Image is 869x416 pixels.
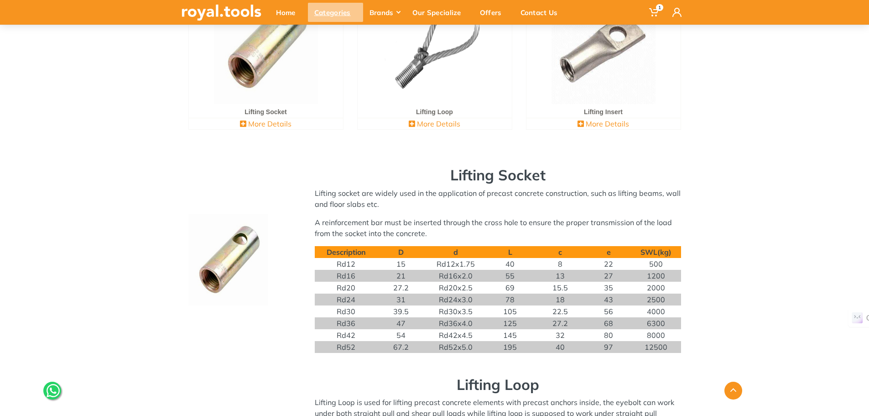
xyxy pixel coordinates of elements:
span: 1 [656,4,663,11]
td: Rd30x3.5 [425,305,486,317]
h2: Lifting Loop [322,376,674,393]
td: 68 [586,317,631,329]
div: Brands [363,3,406,22]
td: 500 [631,258,681,270]
a: More Details [240,119,291,128]
td: 40 [486,258,535,270]
td: Rd16 [315,270,377,282]
td: 2500 [631,294,681,305]
td: 15 [377,258,425,270]
td: 15.5 [534,282,586,294]
td: 18 [534,294,586,305]
td: 27.2 [534,317,586,329]
a: Lifting Insert [584,108,623,116]
td: 2000 [631,282,681,294]
td: 35 [586,282,631,294]
td: 13 [534,270,586,282]
td: 56 [586,305,631,317]
b: c [558,247,562,257]
p: Lifting socket are widely used in the application of precast concrete construction, such as lifti... [315,188,681,210]
td: 55 [486,270,535,282]
b: d [453,247,458,257]
td: Rd42x4.5 [425,329,486,341]
td: 22 [586,258,631,270]
td: 6300 [631,317,681,329]
td: Rd20x2.5 [425,282,486,294]
td: 32 [534,329,586,341]
td: Rd30 [315,305,377,317]
td: 27 [586,270,631,282]
td: Rd52x5.0 [425,341,486,353]
td: 4000 [631,305,681,317]
td: Rd52 [315,341,377,353]
p: A reinforcement bar must be inserted through the cross hole to ensure the proper transmission of ... [315,217,681,239]
b: L [508,247,512,257]
td: 80 [586,329,631,341]
td: 97 [586,341,631,353]
td: 105 [486,305,535,317]
td: Rd24 [315,294,377,305]
td: Rd16x2.0 [425,270,486,282]
td: 12500 [631,341,681,353]
td: 195 [486,341,535,353]
td: 40 [534,341,586,353]
a: More Details [578,119,629,128]
a: Lifting Loop [416,108,453,116]
td: 31 [377,294,425,305]
td: Rd12x1.75 [425,258,486,270]
td: Rd36x4.0 [425,317,486,329]
div: Offers [474,3,514,22]
a: Lifting Socket [245,108,287,116]
td: 67.2 [377,341,425,353]
a: More Details [409,119,460,128]
div: Home [270,3,308,22]
div: Our Specialize [406,3,474,22]
td: 47 [377,317,425,329]
td: 69 [486,282,535,294]
td: 8 [534,258,586,270]
b: D [398,247,404,257]
td: 54 [377,329,425,341]
td: Rd12 [315,258,377,270]
td: 125 [486,317,535,329]
td: 1200 [631,270,681,282]
td: 78 [486,294,535,305]
td: 145 [486,329,535,341]
b: e [607,247,611,257]
div: Contact Us [514,3,570,22]
b: SWL(kg) [640,247,671,257]
td: 22.5 [534,305,586,317]
td: 8000 [631,329,681,341]
td: Rd36 [315,317,377,329]
b: Description [327,247,366,257]
div: Categories [308,3,363,22]
td: Rd24x3.0 [425,294,486,305]
td: 27.2 [377,282,425,294]
td: 43 [586,294,631,305]
td: Rd20 [315,282,377,294]
td: Rd42 [315,329,377,341]
img: royal.tools Logo [182,5,261,21]
td: 21 [377,270,425,282]
h2: Lifting Socket [322,166,674,184]
td: 39.5 [377,305,425,317]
